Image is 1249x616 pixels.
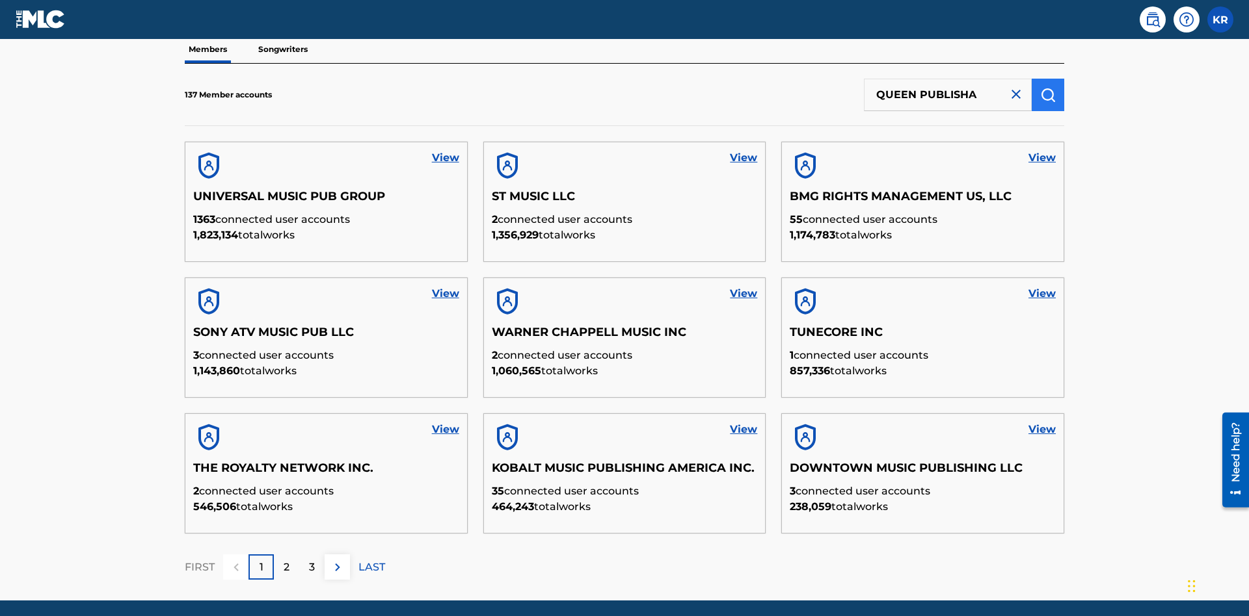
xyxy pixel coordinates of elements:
p: LAST [358,559,385,575]
p: connected user accounts [790,212,1056,227]
p: total works [790,499,1056,515]
p: connected user accounts [492,212,758,227]
a: View [730,422,757,437]
span: 1,823,134 [193,229,238,241]
p: connected user accounts [492,348,758,363]
p: total works [193,363,459,379]
span: 2 [492,213,498,225]
p: total works [193,227,459,243]
span: 1,143,860 [193,365,240,377]
p: 3 [309,559,315,575]
h5: WARNER CHAPPELL MUSIC INC [492,325,758,348]
p: Members [185,36,231,63]
span: 546,506 [193,500,236,513]
div: Help [1174,6,1200,32]
p: total works [492,499,758,515]
span: 55 [790,213,803,225]
a: View [1028,422,1056,437]
span: 1,356,929 [492,229,539,241]
img: close [1008,86,1024,102]
span: 2 [193,485,199,497]
span: 2 [492,349,498,361]
h5: TUNECORE INC [790,325,1056,348]
a: View [432,150,459,166]
span: 3 [193,349,199,361]
p: FIRST [185,559,215,575]
img: right [330,559,345,575]
img: search [1145,12,1161,27]
p: total works [492,227,758,243]
p: 1 [260,559,263,575]
input: Search Members [864,79,1032,111]
img: account [193,422,224,453]
p: total works [492,363,758,379]
p: 2 [284,559,289,575]
img: MLC Logo [16,10,66,29]
a: View [730,150,757,166]
img: account [790,150,821,181]
p: connected user accounts [492,483,758,499]
p: total works [790,363,1056,379]
img: account [492,286,523,317]
img: Search Works [1040,87,1056,103]
img: account [790,422,821,453]
img: account [193,150,224,181]
span: 1 [790,349,794,361]
h5: BMG RIGHTS MANAGEMENT US, LLC [790,189,1056,212]
span: 1363 [193,213,215,225]
p: connected user accounts [193,483,459,499]
a: Public Search [1140,6,1166,32]
a: View [432,422,459,437]
p: connected user accounts [790,348,1056,363]
span: 857,336 [790,365,830,377]
span: 35 [492,485,504,497]
p: 137 Member accounts [185,89,272,101]
p: total works [193,499,459,515]
div: Drag [1188,567,1196,606]
a: View [1028,286,1056,302]
p: connected user accounts [193,348,459,363]
a: View [730,286,757,302]
img: account [790,286,821,317]
h5: UNIVERSAL MUSIC PUB GROUP [193,189,459,212]
h5: THE ROYALTY NETWORK INC. [193,461,459,483]
p: connected user accounts [193,212,459,227]
img: account [492,422,523,453]
p: connected user accounts [790,483,1056,499]
iframe: Resource Center [1213,407,1249,514]
h5: DOWNTOWN MUSIC PUBLISHING LLC [790,461,1056,483]
span: 3 [790,485,796,497]
p: Songwriters [254,36,312,63]
span: 1,174,783 [790,229,835,241]
img: help [1179,12,1194,27]
span: 238,059 [790,500,831,513]
h5: ST MUSIC LLC [492,189,758,212]
img: account [492,150,523,181]
span: 1,060,565 [492,365,541,377]
div: User Menu [1207,6,1233,32]
img: account [193,286,224,317]
a: View [1028,150,1056,166]
h5: SONY ATV MUSIC PUB LLC [193,325,459,348]
h5: KOBALT MUSIC PUBLISHING AMERICA INC. [492,461,758,483]
span: 464,243 [492,500,534,513]
iframe: Chat Widget [1184,554,1249,616]
a: View [432,286,459,302]
p: total works [790,227,1056,243]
